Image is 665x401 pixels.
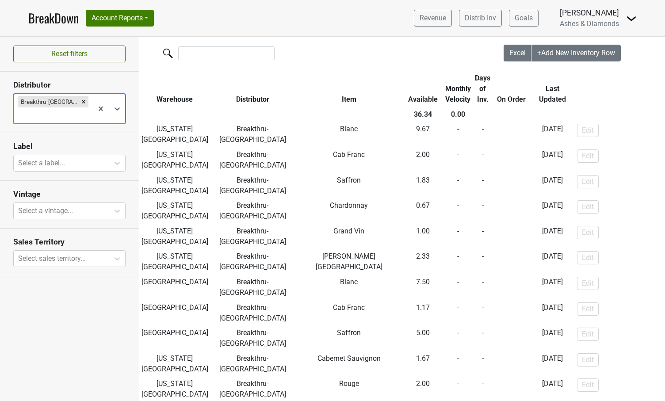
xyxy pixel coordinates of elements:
td: - [493,300,530,326]
td: - [443,351,473,377]
td: - [493,275,530,300]
td: - [443,122,473,148]
th: 36.34 [403,107,443,122]
span: Excel [509,49,526,57]
button: Edit [577,378,599,392]
button: Edit [577,175,599,188]
td: Breakthru-[GEOGRAPHIC_DATA] [210,173,295,199]
td: [DATE] [530,198,575,224]
span: Cabernet Sauvignon [317,354,381,363]
td: [US_STATE][GEOGRAPHIC_DATA] [139,147,210,173]
span: Saffron [337,328,361,337]
th: Available: activate to sort column ascending [403,71,443,107]
td: [DATE] [530,275,575,300]
td: - [443,198,473,224]
button: Edit [577,226,599,239]
td: [GEOGRAPHIC_DATA] [139,300,210,326]
button: Edit [577,328,599,341]
td: - [443,147,473,173]
td: 2.33 [403,249,443,275]
th: Item: activate to sort column ascending [295,71,403,107]
td: - [493,224,530,249]
td: - [473,147,493,173]
button: Edit [577,277,599,290]
td: - [473,275,493,300]
span: Cab Franc [333,303,365,312]
h3: Vintage [13,190,126,199]
td: - [473,122,493,148]
a: BreakDown [28,9,79,27]
td: 7.50 [403,275,443,300]
span: Cab Franc [333,150,365,159]
td: - [493,147,530,173]
td: [DATE] [530,122,575,148]
a: Revenue [414,10,452,27]
h3: Label [13,142,126,151]
td: Breakthru-[GEOGRAPHIC_DATA] [210,275,295,300]
td: 1.00 [403,224,443,249]
td: - [493,122,530,148]
button: Edit [577,251,599,264]
td: - [493,325,530,351]
td: 5.00 [403,325,443,351]
h3: Sales Territory [13,237,126,247]
td: - [443,275,473,300]
td: [DATE] [530,224,575,249]
td: - [473,224,493,249]
button: Edit [577,200,599,214]
td: [GEOGRAPHIC_DATA] [139,275,210,300]
span: Blanc [340,125,358,133]
td: 2.00 [403,147,443,173]
th: Monthly Velocity: activate to sort column ascending [443,71,473,107]
div: [PERSON_NAME] [560,7,619,19]
td: 0.67 [403,198,443,224]
th: Distributor: activate to sort column ascending [210,71,295,107]
th: Last Updated: activate to sort column ascending [530,71,575,107]
a: Distrib Inv [459,10,502,27]
button: Edit [577,302,599,316]
td: - [473,351,493,377]
td: [DATE] [530,325,575,351]
td: - [473,325,493,351]
td: [US_STATE][GEOGRAPHIC_DATA] [139,198,210,224]
th: Days of Inv.: activate to sort column ascending [473,71,493,107]
div: Breakthru-[GEOGRAPHIC_DATA] [18,96,79,107]
button: +Add New Inventory Row [531,45,621,61]
td: Breakthru-[GEOGRAPHIC_DATA] [210,198,295,224]
span: Rouge [339,379,359,388]
td: [DATE] [530,147,575,173]
th: On Order: activate to sort column ascending [493,71,530,107]
span: Ashes & Diamonds [560,19,619,28]
button: Edit [577,353,599,367]
td: [GEOGRAPHIC_DATA] [139,325,210,351]
td: Breakthru-[GEOGRAPHIC_DATA] [210,249,295,275]
td: Breakthru-[GEOGRAPHIC_DATA] [210,300,295,326]
a: Goals [509,10,539,27]
span: Chardonnay [330,201,368,210]
button: Account Reports [86,10,154,27]
td: - [443,300,473,326]
td: 1.67 [403,351,443,377]
td: [DATE] [530,173,575,199]
td: 1.83 [403,173,443,199]
h3: Distributor [13,80,126,90]
td: Breakthru-[GEOGRAPHIC_DATA] [210,351,295,377]
span: Blanc [340,278,358,286]
td: [DATE] [530,351,575,377]
td: - [473,300,493,326]
td: Breakthru-[GEOGRAPHIC_DATA] [210,325,295,351]
td: 1.17 [403,300,443,326]
td: - [443,224,473,249]
td: [US_STATE][GEOGRAPHIC_DATA] [139,224,210,249]
td: Breakthru-[GEOGRAPHIC_DATA] [210,224,295,249]
td: [US_STATE][GEOGRAPHIC_DATA] [139,122,210,148]
td: 9.67 [403,122,443,148]
td: Breakthru-[GEOGRAPHIC_DATA] [210,147,295,173]
td: Breakthru-[GEOGRAPHIC_DATA] [210,122,295,148]
span: [PERSON_NAME][GEOGRAPHIC_DATA] [316,252,382,271]
td: - [473,198,493,224]
button: Reset filters [13,46,126,62]
th: 0.00 [443,107,473,122]
td: [US_STATE][GEOGRAPHIC_DATA] [139,249,210,275]
div: Remove Breakthru-MO [79,96,88,107]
